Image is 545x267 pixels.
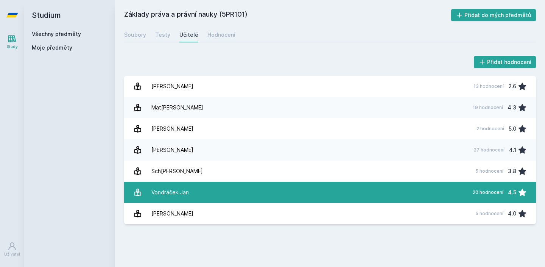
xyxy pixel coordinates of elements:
div: Hodnocení [207,31,235,39]
a: Mat[PERSON_NAME] 19 hodnocení 4.3 [124,97,536,118]
a: [PERSON_NAME] 2 hodnocení 5.0 [124,118,536,139]
div: Mat[PERSON_NAME] [151,100,203,115]
div: [PERSON_NAME] [151,206,193,221]
div: Učitelé [179,31,198,39]
button: Přidat do mých předmětů [451,9,536,21]
a: Uživatel [2,238,23,261]
div: [PERSON_NAME] [151,142,193,158]
div: 5 hodnocení [475,168,503,174]
div: Uživatel [4,251,20,257]
a: [PERSON_NAME] 13 hodnocení 2.6 [124,76,536,97]
button: Přidat hodnocení [474,56,536,68]
div: Vondráček Jan [151,185,189,200]
div: 5.0 [509,121,516,136]
a: Učitelé [179,27,198,42]
div: Soubory [124,31,146,39]
div: 4.3 [508,100,516,115]
div: 4.1 [509,142,516,158]
div: 20 hodnocení [473,189,503,195]
div: 2 hodnocení [476,126,504,132]
div: [PERSON_NAME] [151,121,193,136]
div: 4.0 [508,206,516,221]
div: 4.5 [508,185,516,200]
div: Testy [155,31,170,39]
span: Moje předměty [32,44,72,52]
div: 13 hodnocení [473,83,504,89]
a: Všechny předměty [32,31,81,37]
a: Hodnocení [207,27,235,42]
div: Sch[PERSON_NAME] [151,164,203,179]
h2: Základy práva a právní nauky (5PR101) [124,9,451,21]
a: Soubory [124,27,146,42]
div: 3.8 [508,164,516,179]
a: Testy [155,27,170,42]
div: 2.6 [508,79,516,94]
div: 5 hodnocení [475,211,503,217]
div: [PERSON_NAME] [151,79,193,94]
a: Vondráček Jan 20 hodnocení 4.5 [124,182,536,203]
a: [PERSON_NAME] 5 hodnocení 4.0 [124,203,536,224]
a: [PERSON_NAME] 27 hodnocení 4.1 [124,139,536,161]
a: Sch[PERSON_NAME] 5 hodnocení 3.8 [124,161,536,182]
div: 19 hodnocení [473,105,503,111]
div: 27 hodnocení [474,147,505,153]
a: Study [2,30,23,53]
div: Study [7,44,18,50]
